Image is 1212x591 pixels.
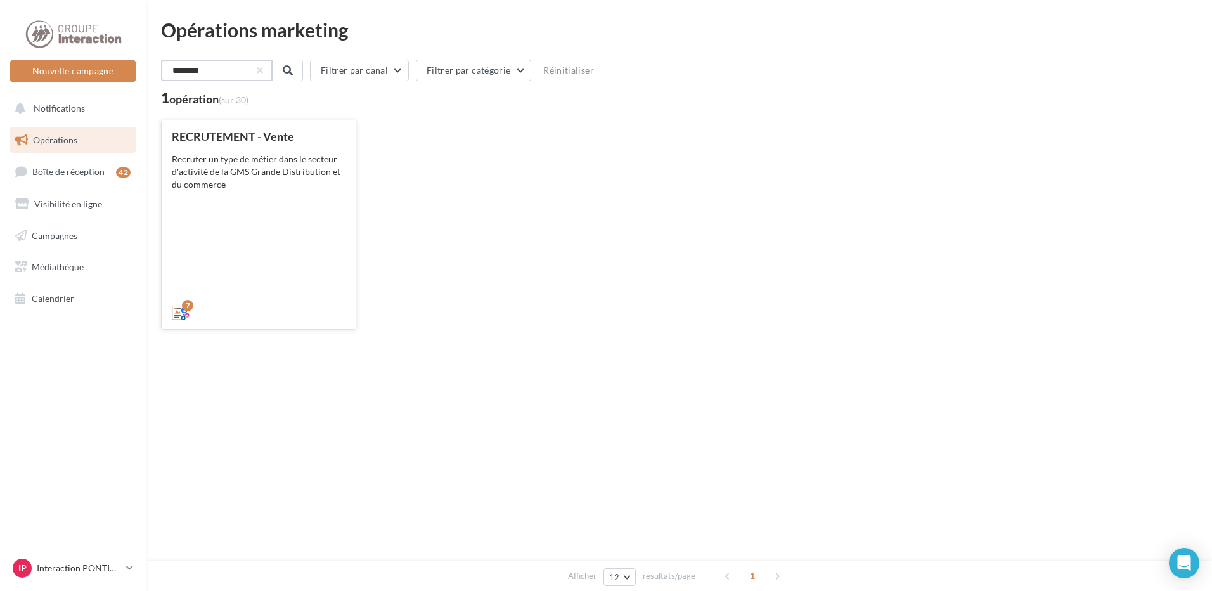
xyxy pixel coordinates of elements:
a: Médiathèque [8,254,138,280]
div: 1 [161,91,248,105]
div: 42 [116,167,131,178]
span: 12 [609,572,620,582]
span: Notifications [34,103,85,114]
span: IP [18,562,27,575]
a: Opérations [8,127,138,153]
button: Nouvelle campagne [10,60,136,82]
span: Boîte de réception [32,166,105,177]
button: Filtrer par canal [310,60,409,81]
button: 12 [603,568,636,586]
span: Calendrier [32,293,74,304]
span: Afficher [568,570,596,582]
span: Médiathèque [32,261,84,272]
span: (sur 30) [219,94,248,105]
div: Opérations marketing [161,20,1197,39]
span: Opérations [33,134,77,145]
a: IP Interaction PONTIVY [10,556,136,580]
a: Campagnes [8,223,138,249]
div: Open Intercom Messenger [1169,548,1199,578]
div: RECRUTEMENT - Vente [172,130,345,143]
div: Recruter un type de métier dans le secteur d'activité de la GMS Grande Distribution et du commerce [172,153,345,191]
span: Visibilité en ligne [34,198,102,209]
a: Boîte de réception42 [8,158,138,185]
a: Visibilité en ligne [8,191,138,218]
span: résultats/page [643,570,695,582]
p: Interaction PONTIVY [37,562,121,575]
button: Réinitialiser [538,63,599,78]
button: Filtrer par catégorie [416,60,531,81]
span: Campagnes [32,230,77,240]
div: 7 [182,300,193,311]
a: Calendrier [8,285,138,312]
div: opération [169,93,248,105]
span: 1 [742,566,763,586]
button: Notifications [8,95,133,122]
